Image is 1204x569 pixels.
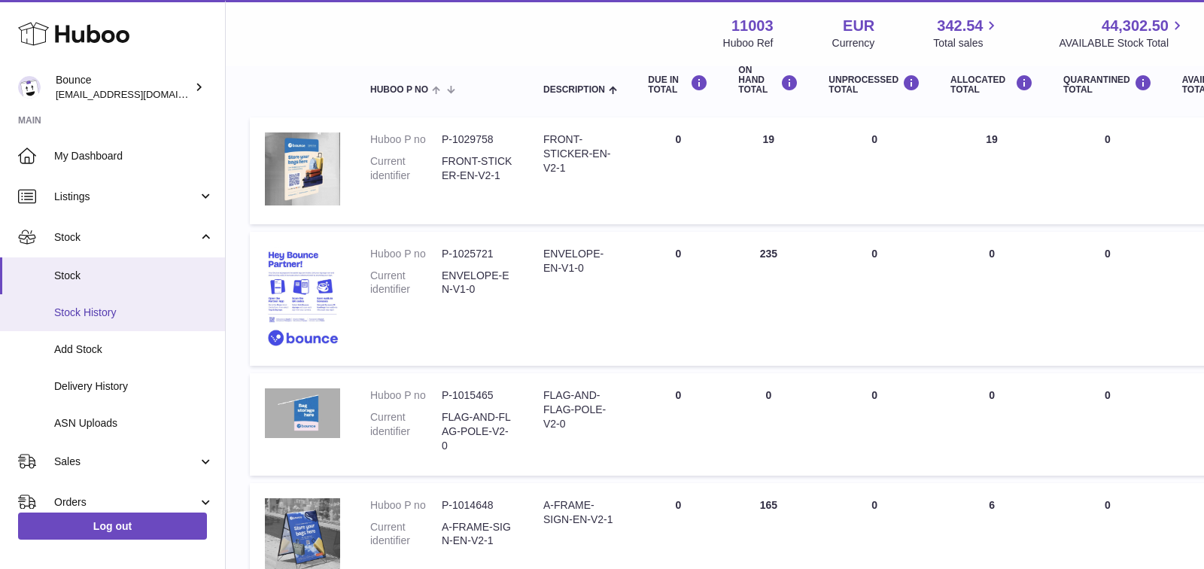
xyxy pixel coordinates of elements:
span: 0 [1105,389,1111,401]
span: 0 [1105,248,1111,260]
span: Stock [54,269,214,283]
dd: ENVELOPE-EN-V1-0 [442,269,513,297]
td: 19 [723,117,813,224]
td: 0 [723,373,813,476]
span: Huboo P no [370,85,428,95]
div: A-FRAME-SIGN-EN-V2-1 [543,498,618,527]
div: Huboo Ref [723,36,774,50]
a: 342.54 Total sales [933,16,1000,50]
div: ENVELOPE-EN-V1-0 [543,247,618,275]
dd: FLAG-AND-FLAG-POLE-V2-0 [442,410,513,453]
dt: Huboo P no [370,247,442,261]
div: DUE IN TOTAL [648,75,708,95]
dd: P-1014648 [442,498,513,513]
span: ASN Uploads [54,416,214,431]
div: Bounce [56,73,191,102]
img: product image [265,132,340,205]
dd: P-1025721 [442,247,513,261]
div: UNPROCESSED Total [829,75,920,95]
span: Stock [54,230,198,245]
dt: Huboo P no [370,498,442,513]
span: Stock History [54,306,214,320]
dt: Huboo P no [370,388,442,403]
span: Add Stock [54,342,214,357]
dt: Current identifier [370,154,442,183]
td: 0 [633,117,723,224]
span: AVAILABLE Stock Total [1059,36,1186,50]
span: Description [543,85,605,95]
span: 0 [1105,499,1111,511]
td: 0 [633,373,723,476]
td: 0 [813,373,935,476]
div: FLAG-AND-FLAG-POLE-V2-0 [543,388,618,431]
dt: Current identifier [370,520,442,549]
span: My Dashboard [54,149,214,163]
span: Delivery History [54,379,214,394]
td: 0 [935,373,1048,476]
div: QUARANTINED Total [1063,75,1152,95]
span: 342.54 [937,16,983,36]
span: Orders [54,495,198,510]
a: Log out [18,513,207,540]
td: 0 [633,232,723,366]
div: FRONT-STICKER-EN-V2-1 [543,132,618,175]
span: Sales [54,455,198,469]
dd: A-FRAME-SIGN-EN-V2-1 [442,520,513,549]
td: 235 [723,232,813,366]
dd: P-1029758 [442,132,513,147]
dd: FRONT-STICKER-EN-V2-1 [442,154,513,183]
td: 0 [813,117,935,224]
dt: Current identifier [370,269,442,297]
div: Currency [832,36,875,50]
span: 0 [1105,133,1111,145]
div: ON HAND Total [738,65,798,96]
td: 19 [935,117,1048,224]
img: product image [265,247,340,348]
span: Listings [54,190,198,204]
dd: P-1015465 [442,388,513,403]
span: [EMAIL_ADDRESS][DOMAIN_NAME] [56,88,221,100]
img: product image [265,388,340,438]
span: Total sales [933,36,1000,50]
td: 0 [813,232,935,366]
span: 44,302.50 [1102,16,1169,36]
dt: Current identifier [370,410,442,453]
dt: Huboo P no [370,132,442,147]
strong: 11003 [731,16,774,36]
td: 0 [935,232,1048,366]
a: 44,302.50 AVAILABLE Stock Total [1059,16,1186,50]
div: ALLOCATED Total [950,75,1033,95]
strong: EUR [843,16,874,36]
img: collateral@usebounce.com [18,76,41,99]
